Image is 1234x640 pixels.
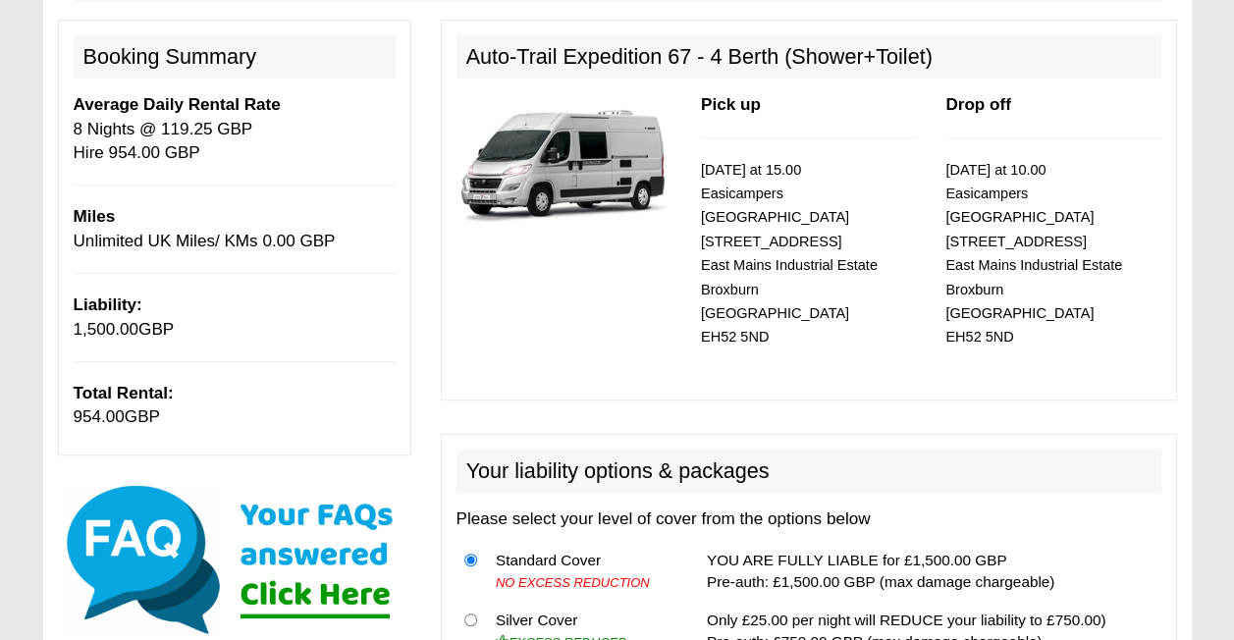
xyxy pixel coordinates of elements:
[74,320,139,339] span: 1,500.00
[488,542,676,602] td: Standard Cover
[496,575,650,590] i: NO EXCESS REDUCTION
[945,162,1122,346] small: [DATE] at 10.00 Easicampers [GEOGRAPHIC_DATA] [STREET_ADDRESS] East Mains Industrial Estate Broxb...
[456,507,1161,531] p: Please select your level of cover from the options below
[74,382,396,430] p: GBP
[456,93,671,232] img: 337.jpg
[701,95,761,114] b: Pick up
[74,207,116,226] b: Miles
[74,295,142,314] b: Liability:
[456,35,1161,79] h2: Auto-Trail Expedition 67 - 4 Berth (Shower+Toilet)
[74,205,396,253] p: Unlimited UK Miles/ KMs 0.00 GBP
[74,293,396,342] p: GBP
[701,162,878,346] small: [DATE] at 15.00 Easicampers [GEOGRAPHIC_DATA] [STREET_ADDRESS] East Mains Industrial Estate Broxb...
[58,481,411,638] img: Click here for our most common FAQs
[699,542,1161,602] td: YOU ARE FULLY LIABLE for £1,500.00 GBP Pre-auth: £1,500.00 GBP (max damage chargeable)
[945,95,1010,114] b: Drop off
[74,407,125,426] span: 954.00
[74,93,396,165] p: 8 Nights @ 119.25 GBP Hire 954.00 GBP
[74,35,396,79] h2: Booking Summary
[74,95,281,114] b: Average Daily Rental Rate
[456,450,1161,493] h2: Your liability options & packages
[74,384,174,402] b: Total Rental:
